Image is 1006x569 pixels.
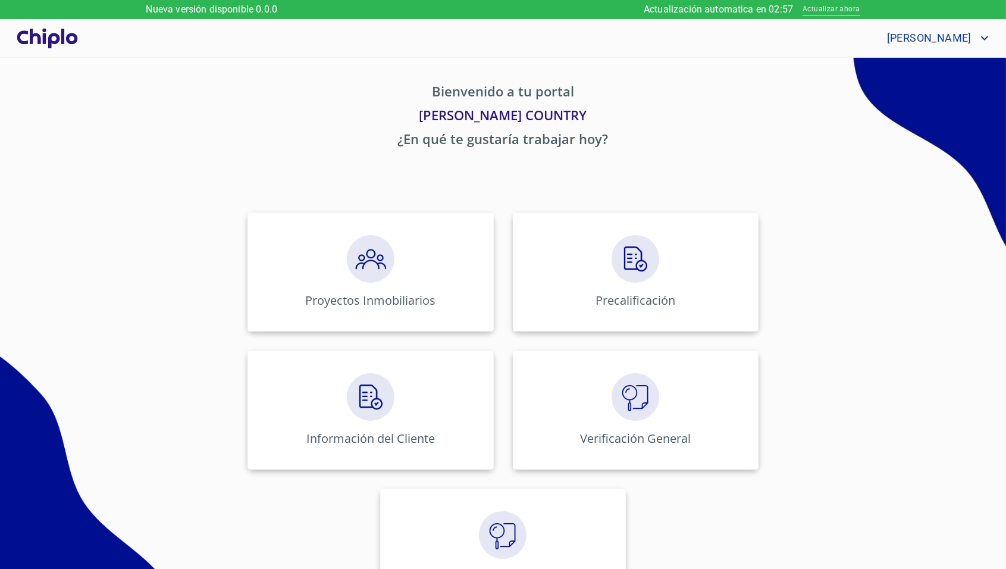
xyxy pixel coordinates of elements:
[347,235,394,283] img: megaClickPrecalificacion.png
[137,105,870,129] p: [PERSON_NAME] COUNTRY
[612,373,659,421] img: megaClickVerifiacion.png
[580,430,691,446] p: Verificación General
[878,29,977,48] span: [PERSON_NAME]
[878,29,992,48] button: account of current user
[137,129,870,153] p: ¿En qué te gustaría trabajar hoy?
[644,2,793,17] p: Actualización automatica en 02:57
[305,292,435,308] p: Proyectos Inmobiliarios
[803,4,860,16] span: Actualizar ahora
[137,82,870,105] p: Bienvenido a tu portal
[596,292,675,308] p: Precalificación
[306,430,435,446] p: Información del Cliente
[479,511,526,559] img: megaClickVerifiacion.png
[612,235,659,283] img: megaClickCreditos.png
[146,2,278,17] p: Nueva versión disponible 0.0.0
[347,373,394,421] img: megaClickCreditos.png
